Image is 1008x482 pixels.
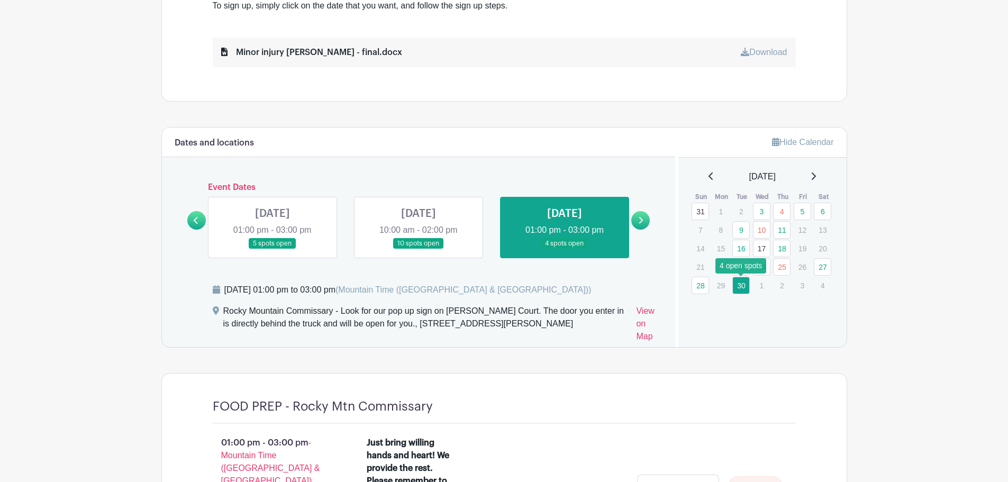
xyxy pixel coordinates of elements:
[213,399,433,414] h4: FOOD PREP - Rocky Mtn Commissary
[749,170,776,183] span: [DATE]
[712,203,730,220] p: 1
[814,222,831,238] p: 13
[773,192,793,202] th: Thu
[691,192,712,202] th: Sun
[753,277,770,294] p: 1
[175,138,254,148] h6: Dates and locations
[692,259,709,275] p: 21
[692,203,709,220] a: 31
[221,46,402,59] div: Minor injury [PERSON_NAME] - final.docx
[712,259,730,275] p: 22
[794,203,811,220] a: 5
[814,240,831,257] p: 20
[712,192,732,202] th: Mon
[753,240,770,257] a: 17
[732,192,752,202] th: Tue
[773,203,791,220] a: 4
[732,240,750,257] a: 16
[712,240,730,257] p: 15
[636,305,662,347] a: View on Map
[753,203,770,220] a: 3
[773,221,791,239] a: 11
[814,203,831,220] a: 6
[813,192,834,202] th: Sat
[794,277,811,294] p: 3
[794,222,811,238] p: 12
[814,258,831,276] a: 27
[692,222,709,238] p: 7
[712,222,730,238] p: 8
[773,240,791,257] a: 18
[794,240,811,257] p: 19
[732,221,750,239] a: 9
[814,277,831,294] p: 4
[206,183,632,193] h6: Event Dates
[794,259,811,275] p: 26
[223,305,628,347] div: Rocky Mountain Commissary - Look for our pop up sign on [PERSON_NAME] Court. The door you enter i...
[692,240,709,257] p: 14
[772,138,833,147] a: Hide Calendar
[732,277,750,294] a: 30
[335,285,591,294] span: (Mountain Time ([GEOGRAPHIC_DATA] & [GEOGRAPHIC_DATA]))
[741,48,787,57] a: Download
[692,277,709,294] a: 28
[712,277,730,294] p: 29
[732,203,750,220] p: 2
[715,258,766,274] div: 4 open spots
[753,221,770,239] a: 10
[773,258,791,276] a: 25
[224,284,592,296] div: [DATE] 01:00 pm to 03:00 pm
[793,192,814,202] th: Fri
[773,277,791,294] p: 2
[752,192,773,202] th: Wed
